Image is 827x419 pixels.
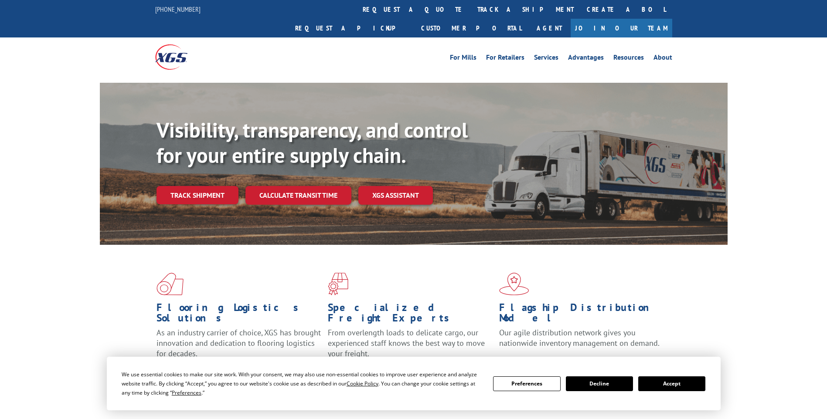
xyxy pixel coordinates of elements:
[571,19,672,37] a: Join Our Team
[328,328,493,366] p: From overlength loads to delicate cargo, our experienced staff knows the best way to move your fr...
[566,376,633,391] button: Decline
[347,380,378,387] span: Cookie Policy
[157,186,238,204] a: Track shipment
[450,54,476,64] a: For Mills
[534,54,558,64] a: Services
[107,357,721,410] div: Cookie Consent Prompt
[157,328,321,358] span: As an industry carrier of choice, XGS has brought innovation and dedication to flooring logistics...
[155,5,201,14] a: [PHONE_NUMBER]
[638,376,705,391] button: Accept
[528,19,571,37] a: Agent
[328,302,493,328] h1: Specialized Freight Experts
[289,19,415,37] a: Request a pickup
[157,116,468,169] b: Visibility, transparency, and control for your entire supply chain.
[157,302,321,328] h1: Flooring Logistics Solutions
[653,54,672,64] a: About
[499,302,664,328] h1: Flagship Distribution Model
[415,19,528,37] a: Customer Portal
[486,54,524,64] a: For Retailers
[328,273,348,295] img: xgs-icon-focused-on-flooring-red
[245,186,351,205] a: Calculate transit time
[499,328,660,348] span: Our agile distribution network gives you nationwide inventory management on demand.
[499,356,608,366] a: Learn More >
[358,186,433,205] a: XGS ASSISTANT
[122,370,483,397] div: We use essential cookies to make our site work. With your consent, we may also use non-essential ...
[157,273,184,295] img: xgs-icon-total-supply-chain-intelligence-red
[499,273,529,295] img: xgs-icon-flagship-distribution-model-red
[172,389,201,396] span: Preferences
[493,376,560,391] button: Preferences
[568,54,604,64] a: Advantages
[613,54,644,64] a: Resources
